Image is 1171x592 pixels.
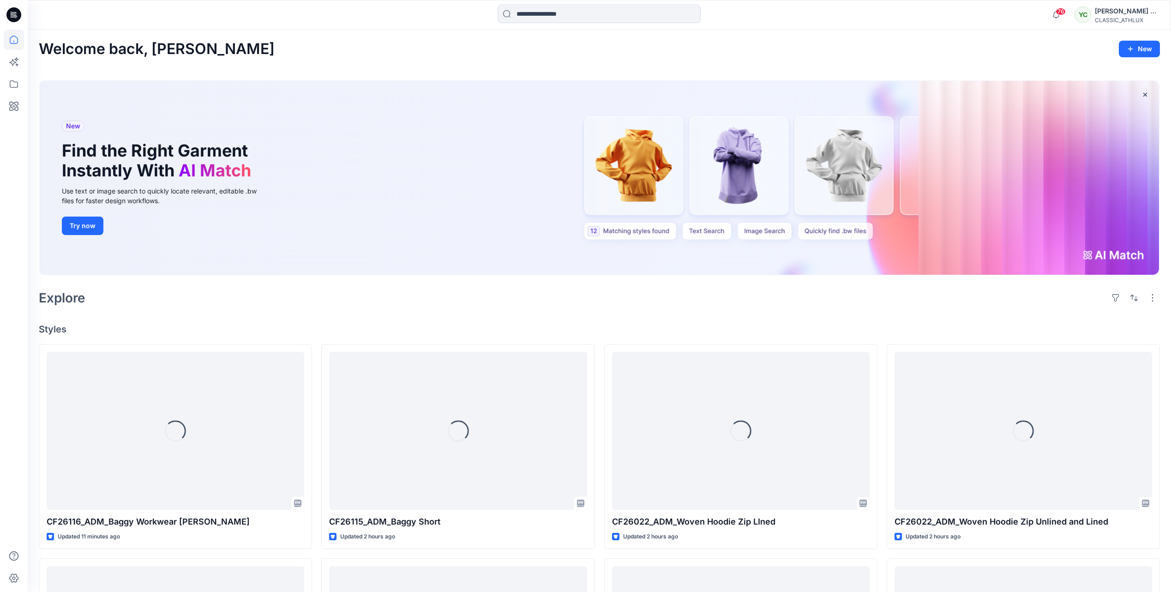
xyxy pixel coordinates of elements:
span: AI Match [179,160,251,181]
div: YC [1075,6,1091,23]
p: CF26115_ADM_Baggy Short [329,515,587,528]
p: Updated 2 hours ago [906,532,961,542]
p: Updated 2 hours ago [623,532,678,542]
p: CF26022_ADM_Woven Hoodie Zip LIned [612,515,870,528]
div: [PERSON_NAME] Cfai [1095,6,1159,17]
h2: Welcome back, [PERSON_NAME] [39,41,275,58]
h2: Explore [39,290,85,305]
span: 76 [1056,8,1066,15]
div: Use text or image search to quickly locate relevant, editable .bw files for faster design workflows. [62,186,270,205]
p: Updated 2 hours ago [340,532,395,542]
p: CF26022_ADM_Woven Hoodie Zip Unlined and Lined [895,515,1152,528]
span: New [66,121,80,132]
div: CLASSIC_ATHLUX [1095,17,1159,24]
p: Updated 11 minutes ago [58,532,120,542]
button: Try now [62,217,103,235]
p: CF26116_ADM_Baggy Workwear [PERSON_NAME] [47,515,304,528]
h1: Find the Right Garment Instantly With [62,141,256,181]
button: New [1119,41,1160,57]
h4: Styles [39,324,1160,335]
